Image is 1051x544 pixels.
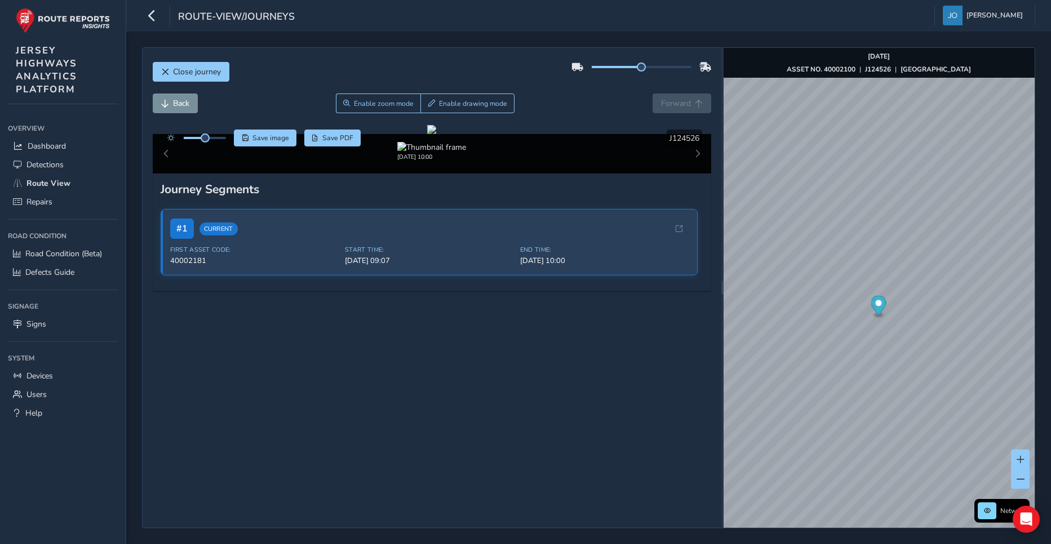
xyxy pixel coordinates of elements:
[8,137,118,155] a: Dashboard
[153,93,198,113] button: Back
[25,267,74,278] span: Defects Guide
[8,298,118,315] div: Signage
[304,130,361,146] button: PDF
[8,120,118,137] div: Overview
[8,404,118,422] a: Help
[26,319,46,329] span: Signs
[354,99,414,108] span: Enable zoom mode
[28,141,66,151] span: Dashboard
[25,248,102,259] span: Road Condition (Beta)
[26,159,64,170] span: Detections
[26,178,70,189] span: Route View
[8,350,118,367] div: System
[8,228,118,244] div: Road Condition
[25,408,42,418] span: Help
[871,296,886,319] div: Map marker
[170,246,339,254] span: First Asset Code:
[420,93,515,113] button: Draw
[336,93,421,113] button: Zoom
[1000,506,1026,515] span: Network
[26,197,52,207] span: Repairs
[234,130,296,146] button: Save
[170,256,339,266] span: 40002181
[252,133,289,142] span: Save image
[868,52,890,61] strong: [DATE]
[345,256,513,266] span: [DATE] 09:07
[8,155,118,174] a: Detections
[8,244,118,263] a: Road Condition (Beta)
[8,385,118,404] a: Users
[8,367,118,385] a: Devices
[173,66,221,77] span: Close journey
[966,6,1023,25] span: [PERSON_NAME]
[26,389,47,400] span: Users
[173,98,189,109] span: Back
[16,44,77,96] span: JERSEY HIGHWAYS ANALYTICS PLATFORM
[8,193,118,211] a: Repairs
[170,219,194,239] span: # 1
[397,153,466,161] div: [DATE] 10:00
[520,246,689,254] span: End Time:
[397,142,466,153] img: Thumbnail frame
[865,65,891,74] strong: J124526
[322,133,353,142] span: Save PDF
[943,6,1027,25] button: [PERSON_NAME]
[26,371,53,381] span: Devices
[199,222,238,235] span: Current
[1013,506,1040,533] div: Open Intercom Messenger
[8,174,118,193] a: Route View
[787,65,971,74] div: | |
[178,10,295,25] span: route-view/journeys
[16,8,110,33] img: rr logo
[669,133,699,144] span: J124526
[8,315,118,333] a: Signs
[943,6,963,25] img: diamond-layout
[520,256,689,266] span: [DATE] 10:00
[153,62,229,82] button: Close journey
[345,246,513,254] span: Start Time:
[161,181,704,197] div: Journey Segments
[439,99,507,108] span: Enable drawing mode
[8,263,118,282] a: Defects Guide
[901,65,971,74] strong: [GEOGRAPHIC_DATA]
[787,65,855,74] strong: ASSET NO. 40002100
